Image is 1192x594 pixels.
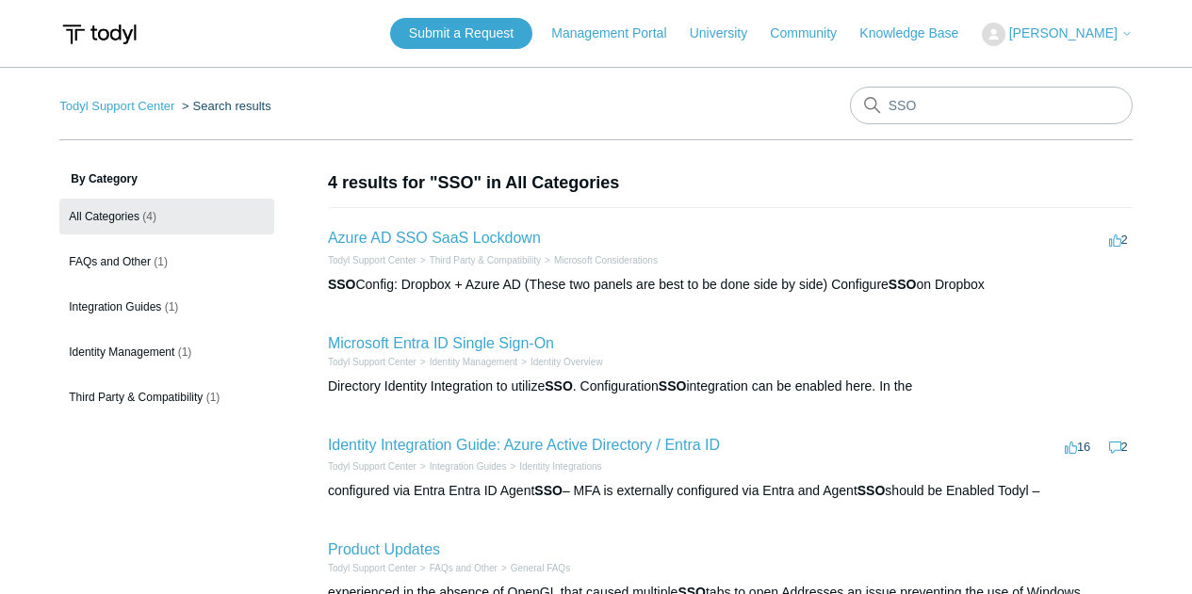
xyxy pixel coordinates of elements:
[178,99,271,113] li: Search results
[1065,440,1090,454] span: 16
[328,275,1133,295] div: Config: Dropbox + Azure AD (These two panels are best to be done side by side) Configure on Dropbox
[154,255,168,268] span: (1)
[659,378,687,393] em: SSO
[416,253,541,267] li: Third Party & Compatibility
[328,437,720,453] a: Identity Integration Guide: Azure Active Directory / Entra ID
[390,18,532,49] a: Submit a Request
[69,300,161,313] span: Integration Guides
[59,379,274,415] a: Third Party & Compatibility (1)
[328,481,1133,501] div: configured via Entra Entra ID Agent – MFA is externally configured via Entra and Agent should be ...
[511,563,570,573] a: General FAQs
[59,170,274,187] h3: By Category
[1109,440,1128,454] span: 2
[142,210,156,223] span: (4)
[328,230,541,246] a: Azure AD SSO SaaS Lockdown
[328,170,1133,196] h1: 4 results for "SSO" in All Categories
[59,289,274,325] a: Integration Guides (1)
[59,244,274,280] a: FAQs and Other (1)
[328,357,416,367] a: Todyl Support Center
[541,253,658,267] li: Microsoft Considerations
[328,541,440,557] a: Product Updates
[328,459,416,474] li: Todyl Support Center
[531,357,603,367] a: Identity Overview
[690,24,766,43] a: University
[859,24,977,43] a: Knowledge Base
[328,335,554,351] a: Microsoft Entra ID Single Sign-On
[534,483,563,498] em: SSO
[506,459,601,474] li: Identity Integrations
[328,563,416,573] a: Todyl Support Center
[889,277,917,292] em: SSO
[1109,233,1128,247] span: 2
[982,23,1133,46] button: [PERSON_NAME]
[850,87,1133,124] input: Search
[328,377,1133,396] div: Directory Identity Integration to utilize . Configuration integration can be enabled here. In the
[328,255,416,265] a: Todyl Support Center
[430,357,517,367] a: Identity Management
[69,210,139,223] span: All Categories
[328,561,416,575] li: Todyl Support Center
[498,561,570,575] li: General FAQs
[554,255,658,265] a: Microsoft Considerations
[59,199,274,234] a: All Categories (4)
[430,563,498,573] a: FAQs and Other
[416,355,517,369] li: Identity Management
[206,391,220,404] span: (1)
[69,255,151,268] span: FAQs and Other
[69,391,203,404] span: Third Party & Compatibility
[551,24,685,43] a: Management Portal
[430,255,541,265] a: Third Party & Compatibility
[59,99,178,113] li: Todyl Support Center
[545,378,573,393] em: SSO
[69,345,174,359] span: Identity Management
[328,461,416,472] a: Todyl Support Center
[59,99,174,113] a: Todyl Support Center
[857,483,886,498] em: SSO
[165,300,179,313] span: (1)
[59,17,139,52] img: Todyl Support Center Help Center home page
[1009,25,1118,40] span: [PERSON_NAME]
[430,461,507,472] a: Integration Guides
[416,459,507,474] li: Integration Guides
[519,461,601,472] a: Identity Integrations
[770,24,856,43] a: Community
[328,355,416,369] li: Todyl Support Center
[328,253,416,267] li: Todyl Support Center
[178,345,192,359] span: (1)
[517,355,603,369] li: Identity Overview
[59,334,274,370] a: Identity Management (1)
[416,561,498,575] li: FAQs and Other
[328,277,356,292] em: SSO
